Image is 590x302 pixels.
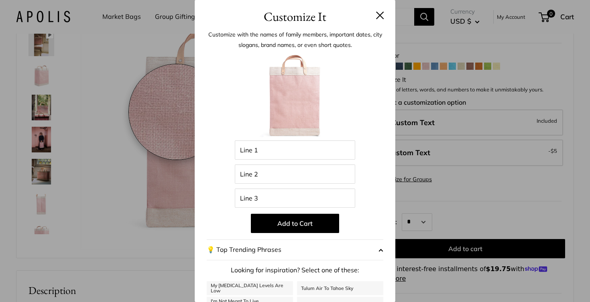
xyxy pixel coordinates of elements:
[251,52,339,140] img: 1_blush_cust_003.jpg
[207,264,383,276] p: Looking for inspiration? Select one of these:
[207,239,383,260] button: 💡 Top Trending Phrases
[251,214,339,233] button: Add to Cart
[207,281,293,295] a: My [MEDICAL_DATA] Levels Are Low
[207,7,383,26] h3: Customize It
[297,281,383,295] a: Tulum Air To Tahoe Sky
[207,29,383,50] p: Customize with the names of family members, important dates, city slogans, brand names, or even s...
